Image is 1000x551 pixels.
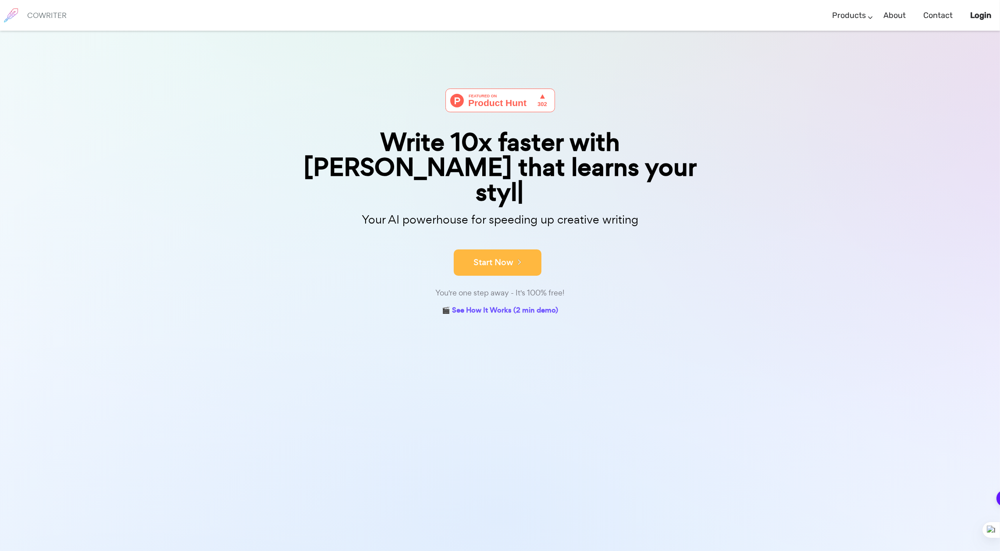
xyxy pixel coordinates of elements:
[442,304,558,318] a: 🎬 See How It Works (2 min demo)
[281,210,719,229] p: Your AI powerhouse for speeding up creative writing
[454,249,541,276] button: Start Now
[832,3,866,28] a: Products
[923,3,953,28] a: Contact
[970,3,991,28] a: Login
[445,89,555,112] img: Cowriter - Your AI buddy for speeding up creative writing | Product Hunt
[883,3,906,28] a: About
[281,130,719,205] div: Write 10x faster with [PERSON_NAME] that learns your styl
[970,11,991,20] b: Login
[27,11,67,19] h6: COWRITER
[281,287,719,299] div: You're one step away - It's 100% free!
